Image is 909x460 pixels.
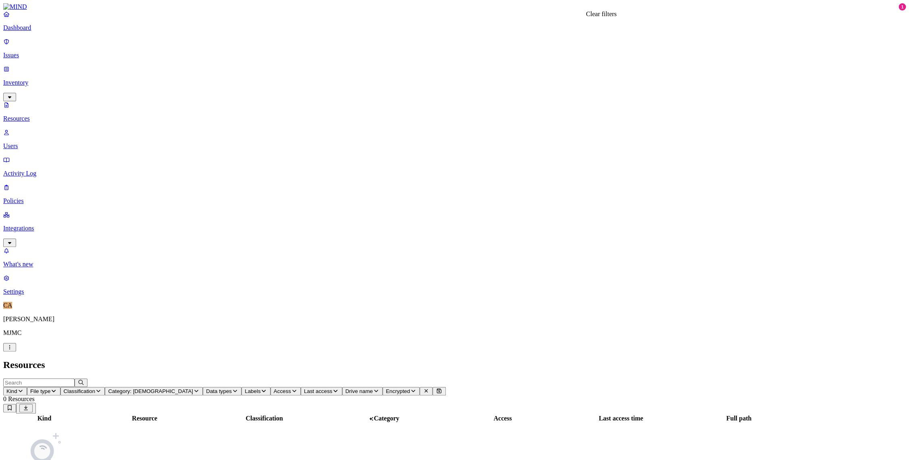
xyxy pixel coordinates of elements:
[3,129,906,150] a: Users
[3,197,906,205] p: Policies
[245,388,260,394] span: Labels
[108,388,193,394] span: Category: [DEMOGRAPHIC_DATA]
[3,360,906,370] h2: Resources
[3,170,906,177] p: Activity Log
[3,65,906,100] a: Inventory
[681,415,797,422] div: Full path
[3,211,906,246] a: Integrations
[6,388,17,394] span: Kind
[206,388,232,394] span: Data types
[3,395,35,402] span: 0 Resources
[3,329,906,337] p: MJMC
[205,415,323,422] div: Classification
[3,378,75,387] input: Search
[345,388,373,394] span: Drive name
[304,388,332,394] span: Last access
[3,302,12,309] span: CA
[3,52,906,59] p: Issues
[4,415,84,422] div: Kind
[586,10,617,18] div: Clear filters
[3,38,906,59] a: Issues
[386,388,410,394] span: Encrypted
[3,10,906,31] a: Dashboard
[3,274,906,295] a: Settings
[3,261,906,268] p: What's new
[3,247,906,268] a: What's new
[3,24,906,31] p: Dashboard
[274,388,291,394] span: Access
[3,142,906,150] p: Users
[3,184,906,205] a: Policies
[3,79,906,86] p: Inventory
[374,415,399,422] span: Category
[86,415,203,422] div: Resource
[3,156,906,177] a: Activity Log
[3,3,27,10] img: MIND
[64,388,96,394] span: Classification
[3,225,906,232] p: Integrations
[3,115,906,122] p: Resources
[444,415,561,422] div: Access
[563,415,679,422] div: Last access time
[3,288,906,295] p: Settings
[899,3,906,10] div: 1
[3,316,906,323] p: [PERSON_NAME]
[3,3,906,10] a: MIND
[30,388,50,394] span: File type
[3,101,906,122] a: Resources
